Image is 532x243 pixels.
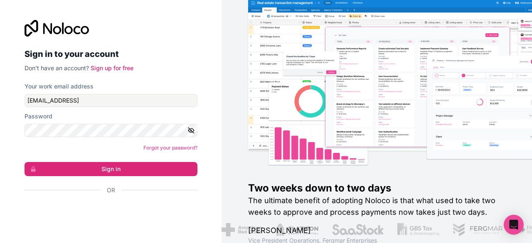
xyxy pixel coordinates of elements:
a: Forgot your password? [143,145,197,151]
h2: The ultimate benefit of adopting Noloco is that what used to take two weeks to approve and proces... [248,195,505,218]
iframe: Sign in with Google Button [20,204,195,222]
h1: [PERSON_NAME] [248,225,505,236]
input: Email address [25,94,197,107]
span: Or [107,186,115,194]
input: Password [25,124,197,137]
h1: Two weeks down to two days [248,182,505,195]
span: Don't have an account? [25,64,89,71]
img: /assets/american-red-cross-BAupjrZR.png [222,223,262,236]
div: Open Intercom Messenger [504,215,524,235]
label: Password [25,112,52,120]
button: Sign in [25,162,197,176]
h2: Sign in to your account [25,47,197,61]
a: Sign up for free [91,64,133,71]
label: Your work email address [25,82,94,91]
